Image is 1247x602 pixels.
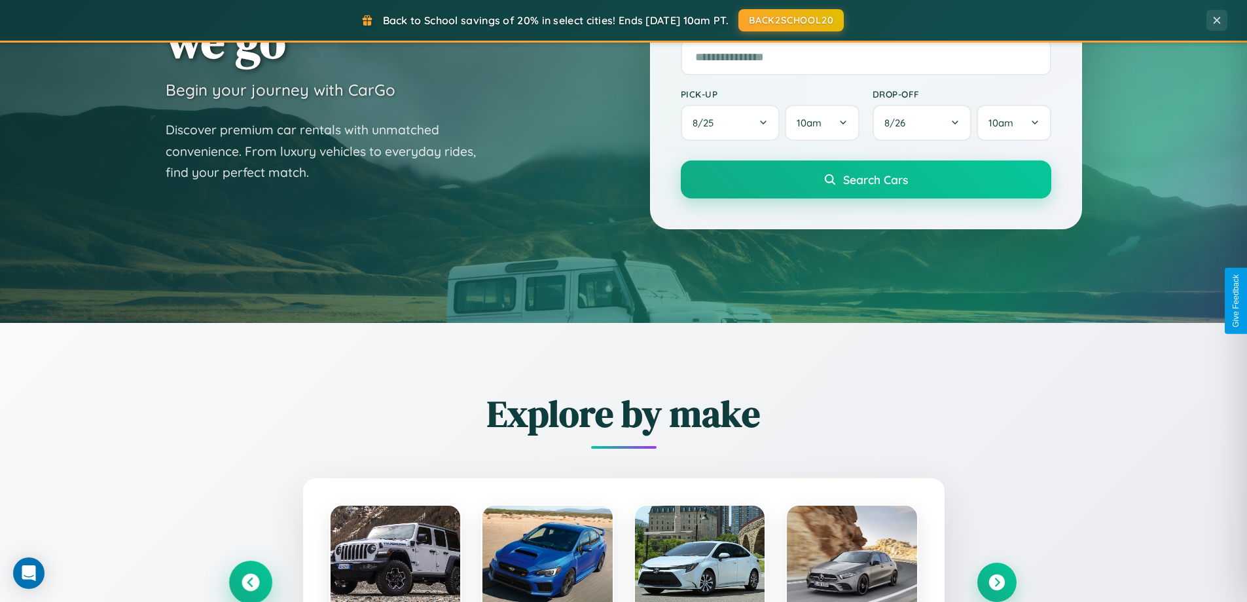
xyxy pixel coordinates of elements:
span: 8 / 26 [884,117,912,129]
div: Give Feedback [1231,274,1240,328]
span: Back to School savings of 20% in select cities! Ends [DATE] 10am PT. [383,14,729,27]
button: 8/25 [681,105,780,141]
button: Search Cars [681,160,1051,198]
span: Search Cars [843,172,908,187]
h2: Explore by make [231,388,1017,439]
h3: Begin your journey with CarGo [166,80,395,100]
button: 8/26 [873,105,972,141]
span: 8 / 25 [693,117,720,129]
label: Pick-up [681,88,859,100]
p: Discover premium car rentals with unmatched convenience. From luxury vehicles to everyday rides, ... [166,119,493,183]
div: Open Intercom Messenger [13,557,45,589]
label: Drop-off [873,88,1051,100]
span: 10am [988,117,1013,129]
button: 10am [977,105,1051,141]
span: 10am [797,117,822,129]
button: 10am [785,105,859,141]
button: BACK2SCHOOL20 [738,9,844,31]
